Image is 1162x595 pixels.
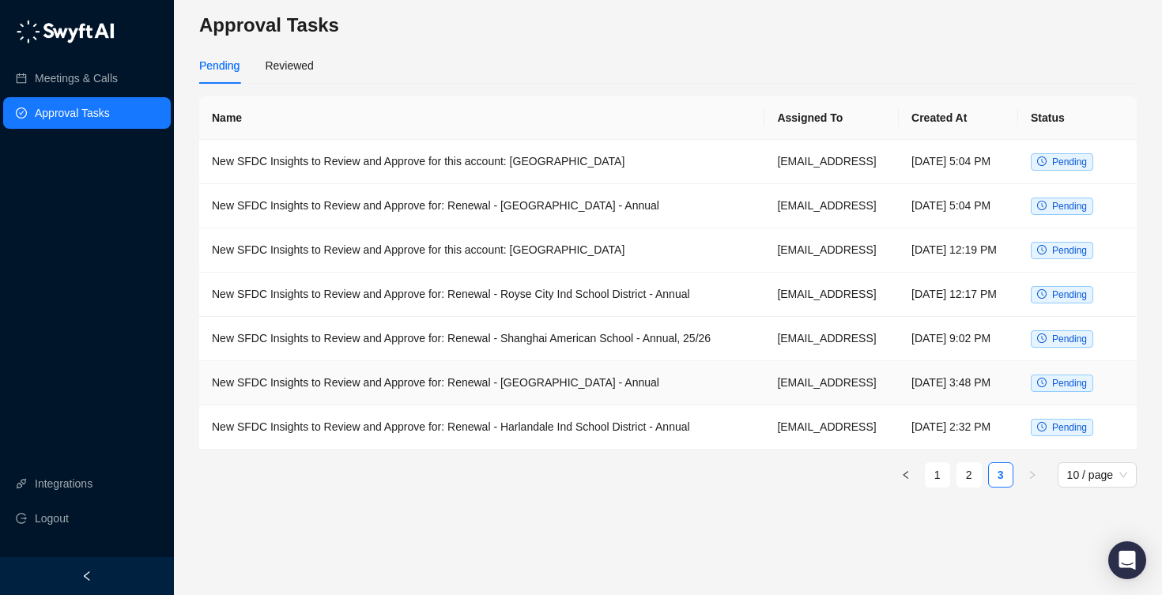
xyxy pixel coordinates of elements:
button: right [1020,462,1045,488]
span: clock-circle [1037,245,1047,254]
span: right [1028,470,1037,480]
div: Reviewed [265,57,313,74]
td: [DATE] 2:32 PM [899,405,1018,450]
td: New SFDC Insights to Review and Approve for: Renewal - [GEOGRAPHIC_DATA] - Annual [199,184,764,228]
li: 2 [956,462,982,488]
th: Assigned To [764,96,899,140]
span: Logout [35,503,69,534]
td: [DATE] 9:02 PM [899,317,1018,361]
td: New SFDC Insights to Review and Approve for this account: [GEOGRAPHIC_DATA] [199,228,764,273]
td: New SFDC Insights to Review and Approve for: Renewal - Royse City Ind School District - Annual [199,273,764,317]
span: logout [16,513,27,524]
div: Pending [199,57,240,74]
th: Name [199,96,764,140]
td: [DATE] 3:48 PM [899,361,1018,405]
span: clock-circle [1037,289,1047,299]
li: 1 [925,462,950,488]
div: Open Intercom Messenger [1108,541,1146,579]
div: Page Size [1058,462,1137,488]
span: Pending [1052,378,1087,389]
img: logo-05li4sbe.png [16,20,115,43]
th: Status [1018,96,1137,140]
td: [DATE] 5:04 PM [899,140,1018,184]
td: New SFDC Insights to Review and Approve for this account: [GEOGRAPHIC_DATA] [199,140,764,184]
span: Pending [1052,156,1087,168]
span: 10 / page [1067,463,1127,487]
li: Next Page [1020,462,1045,488]
th: Created At [899,96,1018,140]
span: clock-circle [1037,422,1047,431]
td: [EMAIL_ADDRESS] [764,361,899,405]
td: New SFDC Insights to Review and Approve for: Renewal - Shanghai American School - Annual, 25/26 [199,317,764,361]
span: clock-circle [1037,156,1047,166]
h3: Approval Tasks [199,13,1137,38]
a: 1 [926,463,949,487]
li: Previous Page [893,462,919,488]
a: 2 [957,463,981,487]
a: Approval Tasks [35,97,110,129]
a: Integrations [35,468,92,499]
span: left [81,571,92,582]
span: Pending [1052,245,1087,256]
td: [EMAIL_ADDRESS] [764,405,899,450]
span: Pending [1052,289,1087,300]
span: clock-circle [1037,333,1047,343]
span: clock-circle [1037,378,1047,387]
span: Pending [1052,201,1087,212]
span: left [901,470,911,480]
td: [EMAIL_ADDRESS] [764,140,899,184]
span: Pending [1052,333,1087,345]
td: [EMAIL_ADDRESS] [764,317,899,361]
td: New SFDC Insights to Review and Approve for: Renewal - [GEOGRAPHIC_DATA] - Annual [199,361,764,405]
td: New SFDC Insights to Review and Approve for: Renewal - Harlandale Ind School District - Annual [199,405,764,450]
span: clock-circle [1037,201,1047,210]
td: [DATE] 12:19 PM [899,228,1018,273]
li: 3 [988,462,1013,488]
span: Pending [1052,422,1087,433]
td: [EMAIL_ADDRESS] [764,184,899,228]
a: Meetings & Calls [35,62,118,94]
td: [EMAIL_ADDRESS] [764,273,899,317]
button: left [893,462,919,488]
a: 3 [989,463,1013,487]
td: [EMAIL_ADDRESS] [764,228,899,273]
td: [DATE] 5:04 PM [899,184,1018,228]
td: [DATE] 12:17 PM [899,273,1018,317]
